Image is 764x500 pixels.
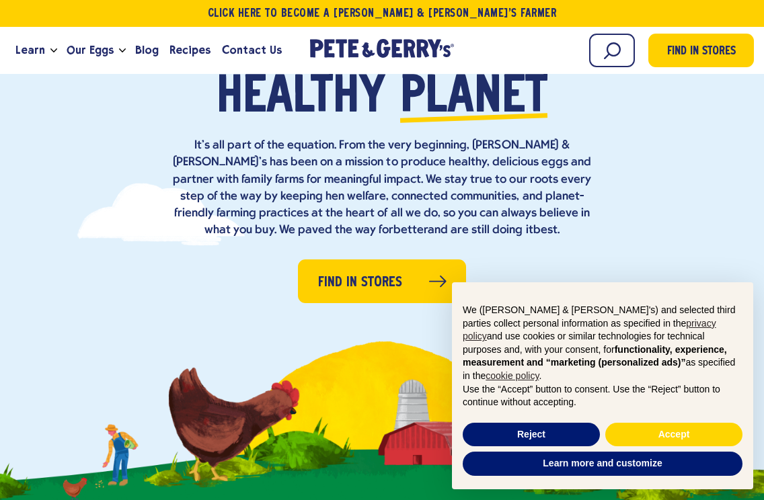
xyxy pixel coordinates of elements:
button: Accept [605,423,742,447]
a: Blog [130,32,164,69]
span: Our Eggs [67,42,114,58]
p: We ([PERSON_NAME] & [PERSON_NAME]'s) and selected third parties collect personal information as s... [463,304,742,383]
p: It’s all part of the equation. From the very beginning, [PERSON_NAME] & [PERSON_NAME]’s has been ... [167,137,597,239]
span: Find in Stores [318,272,402,293]
a: Find in Stores [298,259,466,303]
span: Find in Stores [667,43,736,61]
button: Reject [463,423,600,447]
a: Recipes [164,32,216,69]
a: Our Eggs [61,32,119,69]
a: Learn [10,32,50,69]
button: Open the dropdown menu for Our Eggs [119,48,126,53]
a: Contact Us [217,32,287,69]
span: Blog [135,42,159,58]
input: Search [589,34,635,67]
span: planet [400,73,547,124]
strong: best [533,224,558,237]
p: Use the “Accept” button to consent. Use the “Reject” button to continue without accepting. [463,383,742,409]
span: Learn [15,42,45,58]
button: Learn more and customize [463,452,742,476]
a: Find in Stores [648,34,754,67]
span: healthy [217,73,385,124]
a: cookie policy [486,370,539,381]
strong: better [393,224,428,237]
button: Open the dropdown menu for Learn [50,48,57,53]
span: Recipes [169,42,211,58]
span: Contact Us [222,42,282,58]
